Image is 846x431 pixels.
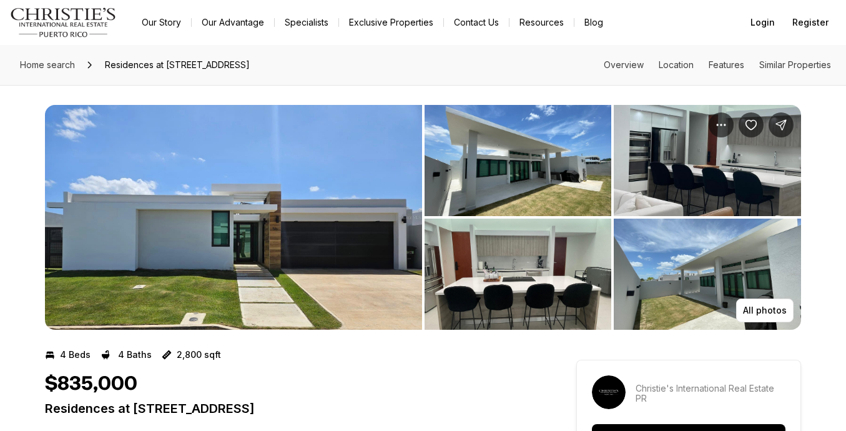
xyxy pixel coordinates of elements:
button: All photos [736,299,794,322]
li: 2 of 6 [425,105,802,330]
a: Skip to: Features [709,59,744,70]
button: 4 Baths [101,345,152,365]
button: View image gallery [425,105,612,216]
a: Skip to: Location [659,59,694,70]
button: Register [785,10,836,35]
p: All photos [743,305,787,315]
span: Register [792,17,829,27]
p: Residences at [STREET_ADDRESS] [45,401,531,416]
button: Contact Us [444,14,509,31]
button: View image gallery [45,105,422,330]
img: logo [10,7,117,37]
button: View image gallery [614,219,801,330]
a: Blog [574,14,613,31]
li: 1 of 6 [45,105,422,330]
p: Christie's International Real Estate PR [636,384,785,404]
a: Exclusive Properties [339,14,443,31]
nav: Page section menu [604,60,831,70]
p: 4 Beds [60,350,91,360]
a: Specialists [275,14,338,31]
a: Skip to: Similar Properties [759,59,831,70]
span: Home search [20,59,75,70]
a: Resources [509,14,574,31]
button: View image gallery [614,105,801,216]
span: Residences at [STREET_ADDRESS] [100,55,255,75]
p: 4 Baths [118,350,152,360]
a: Skip to: Overview [604,59,644,70]
a: Our Story [132,14,191,31]
h1: $835,000 [45,372,137,396]
button: Login [743,10,782,35]
div: Listing Photos [45,105,801,330]
button: View image gallery [425,219,612,330]
a: Our Advantage [192,14,274,31]
a: Home search [15,55,80,75]
button: Property options [709,112,734,137]
button: Share Property: Residences at Rio DANUBIO 56 #56 [769,112,794,137]
p: 2,800 sqft [177,350,221,360]
button: Save Property: Residences at Rio DANUBIO 56 #56 [739,112,764,137]
span: Login [750,17,775,27]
